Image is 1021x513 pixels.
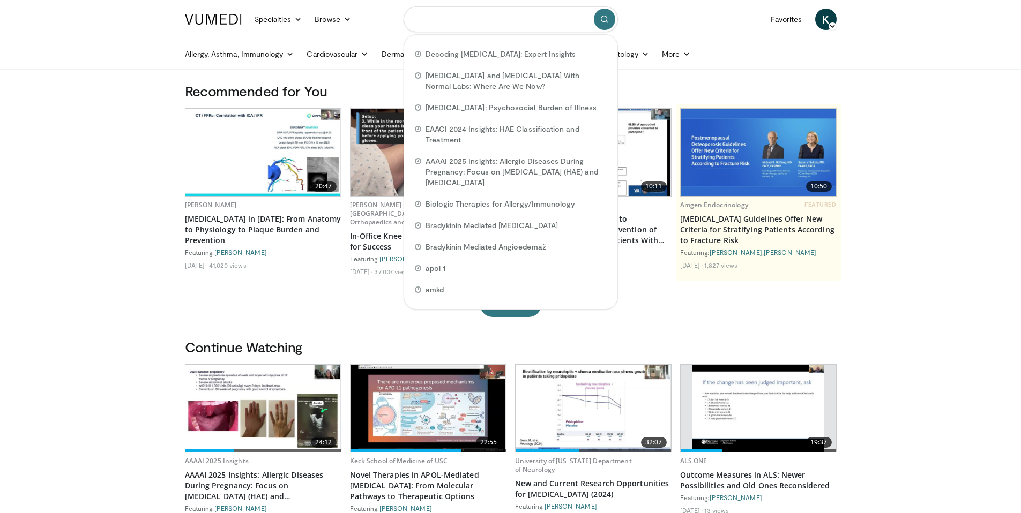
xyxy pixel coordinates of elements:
[178,43,301,65] a: Allergy, Asthma, Immunology
[641,437,667,448] span: 32:07
[185,14,242,25] img: VuMedi Logo
[308,9,357,30] a: Browse
[351,109,506,196] img: 9b54ede4-9724-435c-a780-8950048db540.620x360_q85_upscale.jpg
[515,478,672,500] a: New and Current Research Opportunities for [MEDICAL_DATA] (2024)
[804,201,836,208] span: FEATURED
[426,156,607,188] span: AAAAI 2025 Insights: Allergic Diseases During Pregnancy: Focus on [MEDICAL_DATA] (HAE) and [MEDIC...
[426,199,576,209] span: Biologic Therapies for Allergy/Immunology
[426,242,546,252] span: Bradykinin Mediated Angioedemaž
[350,504,506,512] div: Featuring:
[516,365,671,452] a: 32:07
[185,82,837,100] h3: Recommended for You
[351,365,506,452] img: b893dffa-6929-42d1-a9c0-530553b8d26b.620x360_q85_upscale.jpg
[185,109,341,196] a: 20:47
[311,181,337,192] span: 20:47
[404,6,618,32] input: Search topics, interventions
[185,470,341,502] a: AAAAI 2025 Insights: Allergic Diseases During Pregnancy: Focus on [MEDICAL_DATA] (HAE) and [MEDIC...
[515,502,672,510] div: Featuring:
[185,365,341,452] img: 8c0ba9e0-abf7-41f1-ba0a-a592bce8ff95.620x360_q85_upscale.jpg
[350,470,506,502] a: Novel Therapies in APOL-Mediated [MEDICAL_DATA]: From Molecular Pathways to Therapeutic Options
[214,504,267,512] a: [PERSON_NAME]
[185,504,341,512] div: Featuring:
[351,365,506,452] a: 22:55
[704,261,737,269] li: 1,827 views
[681,109,836,196] img: 7b525459-078d-43af-84f9-5c25155c8fbb.png.620x360_q85_upscale.jpg
[476,437,502,448] span: 22:55
[680,456,707,465] a: ALS ONE
[185,248,341,256] div: Featuring:
[680,470,837,491] a: Outcome Measures in ALS: Newer Possibilities and Old Ones Reconsidered
[185,261,208,269] li: [DATE]
[379,255,432,262] a: [PERSON_NAME]
[214,248,267,256] a: [PERSON_NAME]
[185,365,341,452] a: 24:12
[681,109,836,196] a: 10:50
[426,284,444,295] span: amkd
[350,267,373,276] li: [DATE]
[680,214,837,246] a: [MEDICAL_DATA] Guidelines Offer New Criteria for Stratifying Patients According to Fracture Risk
[516,365,671,452] img: 92276b98-b87f-4013-abc8-09ad987d1aa7.620x360_q85_upscale.jpg
[764,9,809,30] a: Favorites
[681,365,836,452] a: 19:37
[806,437,832,448] span: 19:37
[655,43,697,65] a: More
[583,43,655,65] a: Rheumatology
[426,124,607,145] span: EAACI 2024 Insights: HAE Classification and Treatment
[426,70,607,92] span: [MEDICAL_DATA] and [MEDICAL_DATA] With Normal Labs: Where Are We Now?
[680,248,837,256] div: Featuring: ,
[311,437,337,448] span: 24:12
[185,214,341,246] a: [MEDICAL_DATA] in [DATE]: From Anatomy to Physiology to Plaque Burden and Prevention
[680,200,748,209] a: Amgen Endocrinology
[764,248,816,256] a: [PERSON_NAME]
[248,9,309,30] a: Specialties
[806,181,832,192] span: 10:50
[300,43,375,65] a: Cardiovascular
[426,220,558,231] span: Bradykinin Mediated [MEDICAL_DATA]
[680,261,703,269] li: [DATE]
[350,231,506,252] a: In-Office Knee Injection Technique: Tips for Success
[185,200,237,209] a: [PERSON_NAME]
[426,102,597,113] span: [MEDICAL_DATA]: Psychosocial Burden of Illness
[680,493,837,502] div: Featuring:
[351,109,506,196] a: 07:39
[374,267,411,276] li: 37,007 views
[350,254,506,263] div: Featuring:
[692,365,824,452] img: c9683449-1c64-4e93-b935-e2bb1c58b4a4.620x360_q85_upscale.jpg
[209,261,246,269] li: 41,020 views
[426,263,445,274] span: apol 1
[710,248,762,256] a: [PERSON_NAME]
[379,504,432,512] a: [PERSON_NAME]
[545,502,597,510] a: [PERSON_NAME]
[710,494,762,501] a: [PERSON_NAME]
[185,338,837,356] h3: Continue Watching
[426,49,576,59] span: Decoding [MEDICAL_DATA]: Expert Insights
[641,181,667,192] span: 10:11
[515,456,632,474] a: University of [US_STATE] Department of Neurology
[375,43,443,65] a: Dermatology
[185,109,341,196] img: 823da73b-7a00-425d-bb7f-45c8b03b10c3.620x360_q85_upscale.jpg
[185,456,249,465] a: AAAAI 2025 Insights
[815,9,837,30] a: K
[350,200,458,227] a: [PERSON_NAME] Health - The [GEOGRAPHIC_DATA][US_STATE]: Orthopaedics and Sports Medicine
[350,456,448,465] a: Keck School of Medicine of USC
